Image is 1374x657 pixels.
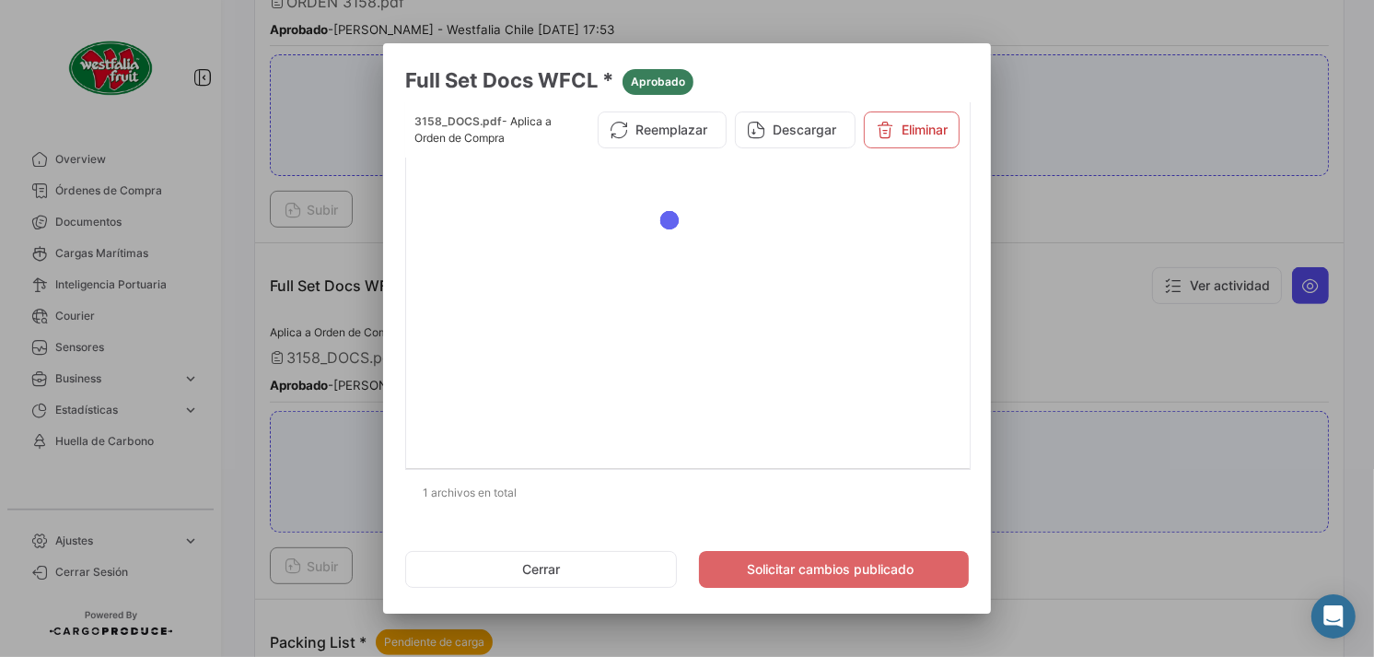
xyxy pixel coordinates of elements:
span: 3158_DOCS.pdf [414,114,502,128]
button: Cerrar [405,551,677,588]
button: Solicitar cambios publicado [699,551,969,588]
div: 1 archivos en total [405,470,969,516]
h3: Full Set Docs WFCL * [405,65,969,95]
button: Reemplazar [598,111,727,148]
span: Aprobado [631,74,685,90]
button: Descargar [735,111,856,148]
div: Abrir Intercom Messenger [1311,594,1356,639]
button: Eliminar [864,111,960,148]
